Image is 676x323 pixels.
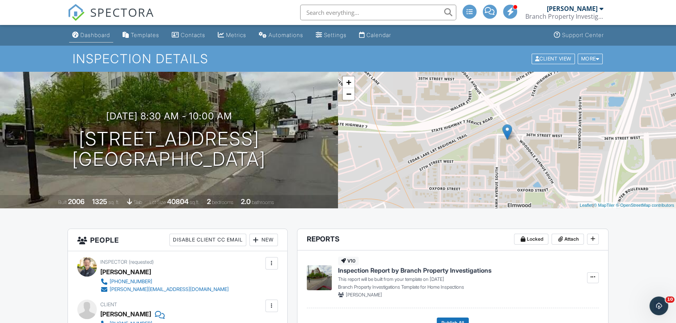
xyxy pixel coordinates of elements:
span: (requested) [129,259,154,265]
span: bedrooms [212,199,233,205]
a: SPECTORA [68,11,154,27]
a: Leaflet [580,203,592,208]
span: 10 [665,296,674,303]
a: Zoom out [343,88,354,100]
a: [PHONE_NUMBER] [100,278,229,286]
a: Client View [531,55,577,61]
div: More [578,53,603,64]
h1: [STREET_ADDRESS] [GEOGRAPHIC_DATA] [72,129,266,170]
a: © MapTiler [594,203,615,208]
img: The Best Home Inspection Software - Spectora [68,4,85,21]
a: Settings [313,28,350,43]
div: Automations [269,32,303,38]
span: bathrooms [252,199,274,205]
a: Metrics [215,28,249,43]
div: Contacts [181,32,205,38]
a: Zoom in [343,76,354,88]
span: SPECTORA [90,4,154,20]
div: Support Center [562,32,604,38]
div: 40804 [167,197,189,206]
a: Dashboard [69,28,113,43]
h3: [DATE] 8:30 am - 10:00 am [106,111,232,121]
div: 2006 [68,197,85,206]
div: Templates [131,32,159,38]
span: Lot Size [149,199,166,205]
a: Support Center [551,28,607,43]
div: Metrics [226,32,246,38]
div: [PERSON_NAME] [100,266,151,278]
div: Client View [532,53,575,64]
span: Inspector [100,259,127,265]
div: 2 [207,197,211,206]
div: [PHONE_NUMBER] [110,279,152,285]
div: Disable Client CC Email [169,234,246,246]
div: [PERSON_NAME] [100,308,151,320]
span: Client [100,302,117,307]
iframe: Intercom live chat [649,296,668,315]
span: slab [133,199,142,205]
a: Contacts [169,28,208,43]
div: | [578,202,676,209]
span: sq. ft. [109,199,119,205]
div: [PERSON_NAME][EMAIL_ADDRESS][DOMAIN_NAME] [110,286,229,293]
div: 2.0 [241,197,251,206]
div: [PERSON_NAME] [547,5,598,12]
a: © OpenStreetMap contributors [616,203,674,208]
span: Built [58,199,67,205]
a: [PERSON_NAME][EMAIL_ADDRESS][DOMAIN_NAME] [100,286,229,293]
a: Templates [119,28,162,43]
div: Calendar [366,32,391,38]
div: Branch Property Investigations [525,12,603,20]
h1: Inspection Details [73,52,603,66]
a: Automations (Advanced) [256,28,306,43]
div: Settings [324,32,347,38]
a: Calendar [356,28,394,43]
div: 1325 [92,197,107,206]
div: Dashboard [80,32,110,38]
div: New [249,234,278,246]
span: sq.ft. [190,199,199,205]
input: Search everything... [300,5,456,20]
h3: People [68,229,287,251]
